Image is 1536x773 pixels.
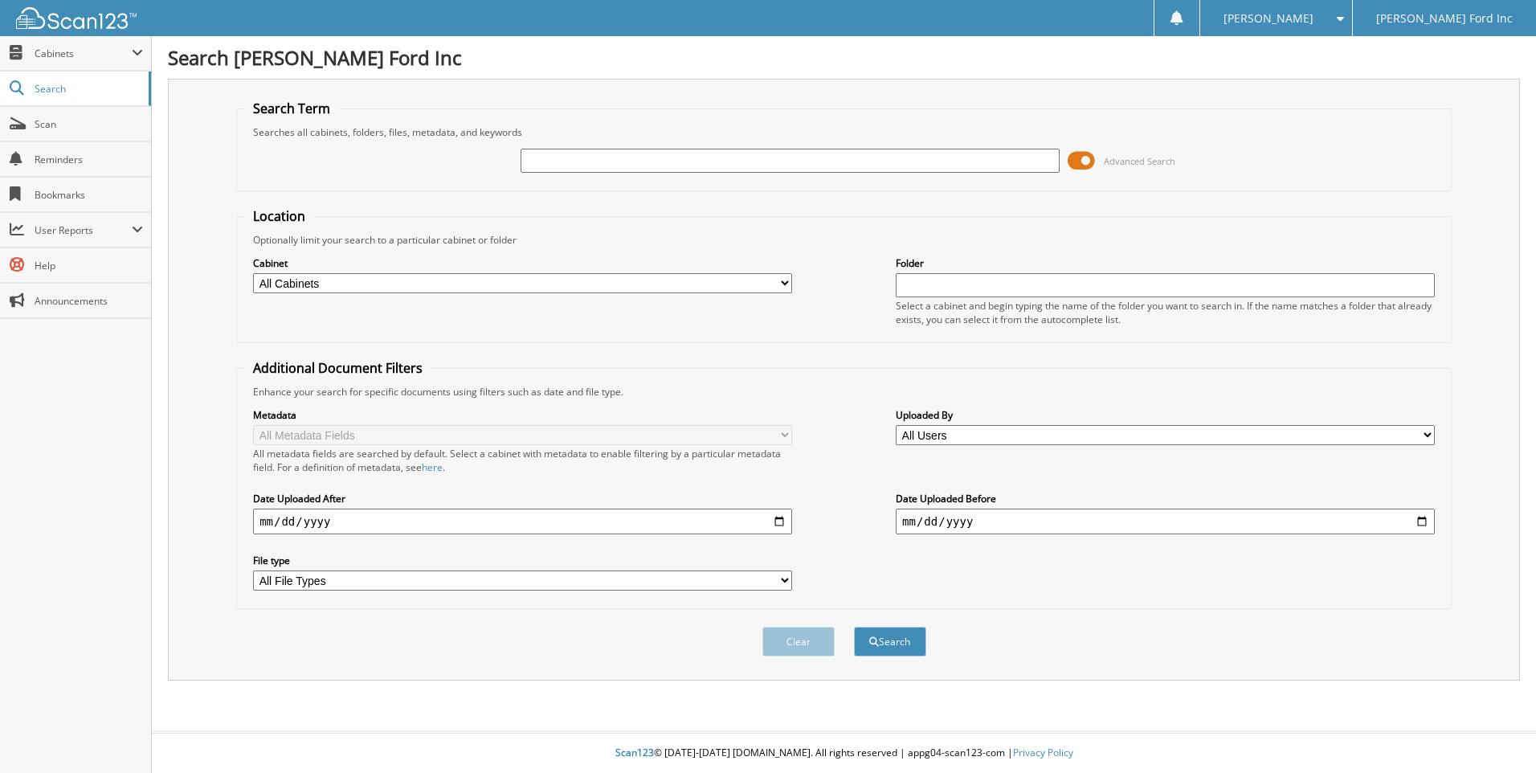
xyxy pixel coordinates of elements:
[245,359,431,377] legend: Additional Document Filters
[35,117,143,131] span: Scan
[245,125,1443,139] div: Searches all cabinets, folders, files, metadata, and keywords
[35,294,143,308] span: Announcements
[615,746,654,759] span: Scan123
[896,509,1435,534] input: end
[253,256,792,270] label: Cabinet
[253,554,792,567] label: File type
[35,82,141,96] span: Search
[253,408,792,422] label: Metadata
[1104,155,1175,167] span: Advanced Search
[16,7,137,29] img: scan123-logo-white.svg
[896,492,1435,505] label: Date Uploaded Before
[896,408,1435,422] label: Uploaded By
[35,188,143,202] span: Bookmarks
[1223,14,1313,23] span: [PERSON_NAME]
[1456,696,1536,773] iframe: Chat Widget
[245,207,313,225] legend: Location
[253,492,792,505] label: Date Uploaded After
[253,447,792,474] div: All metadata fields are searched by default. Select a cabinet with metadata to enable filtering b...
[168,44,1520,71] h1: Search [PERSON_NAME] Ford Inc
[896,299,1435,326] div: Select a cabinet and begin typing the name of the folder you want to search in. If the name match...
[245,385,1443,399] div: Enhance your search for specific documents using filters such as date and file type.
[245,233,1443,247] div: Optionally limit your search to a particular cabinet or folder
[854,627,926,656] button: Search
[1013,746,1073,759] a: Privacy Policy
[245,100,338,117] legend: Search Term
[35,223,132,237] span: User Reports
[35,259,143,272] span: Help
[896,256,1435,270] label: Folder
[253,509,792,534] input: start
[762,627,835,656] button: Clear
[422,460,443,474] a: here
[1376,14,1513,23] span: [PERSON_NAME] Ford Inc
[35,47,132,60] span: Cabinets
[152,734,1536,773] div: © [DATE]-[DATE] [DOMAIN_NAME]. All rights reserved | appg04-scan123-com |
[35,153,143,166] span: Reminders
